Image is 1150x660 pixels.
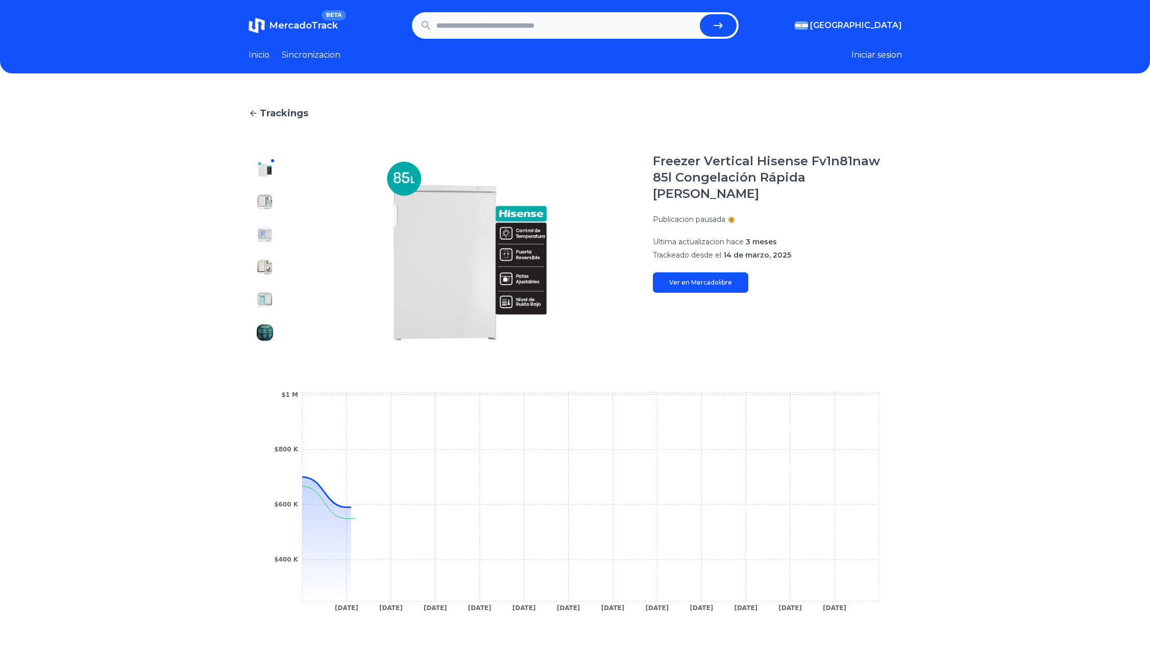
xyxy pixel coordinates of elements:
[249,17,338,34] a: MercadoTrackBETA
[468,604,491,612] tspan: [DATE]
[795,19,902,32] button: [GEOGRAPHIC_DATA]
[257,292,273,308] img: Freezer Vertical Hisense Fv1n81naw 85l Congelación Rápida Blanco
[778,604,802,612] tspan: [DATE]
[257,161,273,177] img: Freezer Vertical Hisense Fv1n81naw 85l Congelación Rápida Blanco
[302,153,632,349] img: Freezer Vertical Hisense Fv1n81naw 85l Congelación Rápida Blanco
[249,49,270,61] a: Inicio
[423,604,447,612] tspan: [DATE]
[282,49,340,61] a: Sincronizacion
[690,604,713,612] tspan: [DATE]
[653,272,748,293] a: Ver en Mercadolibre
[257,226,273,243] img: Freezer Vertical Hisense Fv1n81naw 85l Congelación Rápida Blanco
[653,214,725,224] p: Publicacion pausada
[734,604,757,612] tspan: [DATE]
[257,324,273,341] img: Freezer Vertical Hisense Fv1n81naw 85l Congelación Rápida Blanco
[260,106,308,120] span: Trackings
[645,604,669,612] tspan: [DATE]
[274,556,299,563] tspan: $400 K
[512,604,535,612] tspan: [DATE]
[281,391,298,398] tspan: $1 M
[257,194,273,210] img: Freezer Vertical Hisense Fv1n81naw 85l Congelación Rápida Blanco
[274,446,299,453] tspan: $800 K
[746,237,777,246] span: 3 meses
[601,604,624,612] tspan: [DATE]
[823,604,846,612] tspan: [DATE]
[249,106,902,120] a: Trackings
[269,20,338,31] span: MercadoTrack
[723,250,791,260] span: 14 de marzo, 2025
[851,49,902,61] button: Iniciar sesion
[556,604,580,612] tspan: [DATE]
[379,604,403,612] tspan: [DATE]
[335,604,358,612] tspan: [DATE]
[653,153,902,202] h1: Freezer Vertical Hisense Fv1n81naw 85l Congelación Rápida [PERSON_NAME]
[322,10,346,20] span: BETA
[274,501,299,508] tspan: $600 K
[795,21,808,30] img: Argentina
[810,19,902,32] span: [GEOGRAPHIC_DATA]
[653,237,744,246] span: Ultima actualizacion hace
[653,250,721,260] span: Trackeado desde el
[249,17,265,34] img: MercadoTrack
[257,259,273,275] img: Freezer Vertical Hisense Fv1n81naw 85l Congelación Rápida Blanco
